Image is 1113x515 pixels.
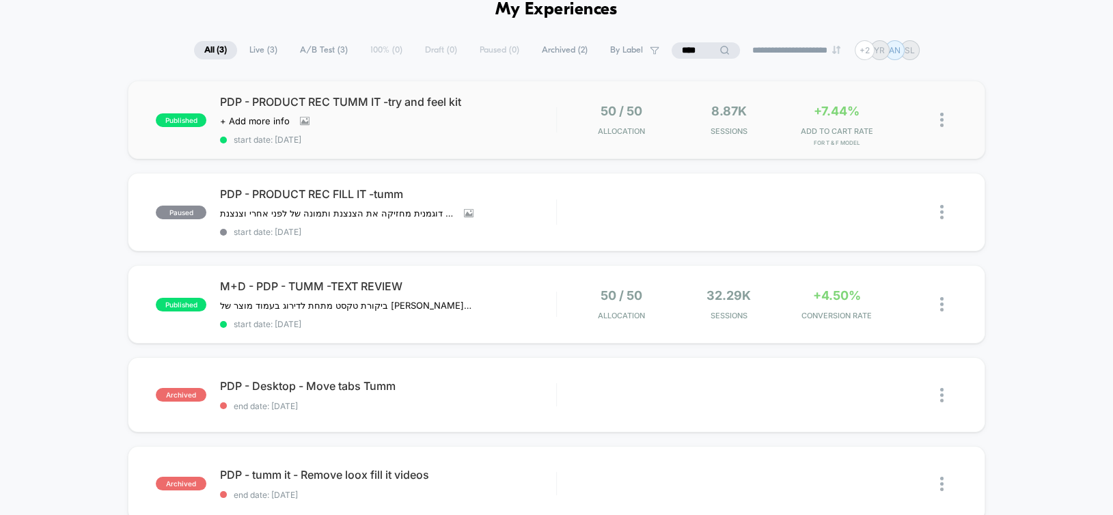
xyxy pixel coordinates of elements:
span: PDP - PRODUCT REC FILL IT -tumm [220,187,555,201]
span: By Label [610,45,643,55]
span: 32.29k [706,288,751,303]
span: paused [156,206,206,219]
span: PDP - tumm it - Remove loox fill it videos [220,468,555,482]
span: Sessions [678,126,780,136]
span: 50 / 50 [601,288,642,303]
img: close [940,297,944,311]
span: Allocation [598,311,645,320]
span: start date: [DATE] [220,319,555,329]
span: 8.87k [711,104,747,118]
span: start date: [DATE] [220,227,555,237]
span: end date: [DATE] [220,401,555,411]
span: מתחת לסקשן הוספה לסל תמונה עם דוגמנית מחזיקה את הצנצנת ותמונה של לפני אחרי וצנצנת [220,208,454,219]
span: ADD TO CART RATE [786,126,888,136]
span: ביקורת טקסט מתחת לדירוג בעמוד מוצר של [PERSON_NAME], עם רקע. [220,300,473,311]
p: SL [905,45,915,55]
span: published [156,113,206,127]
span: archived [156,388,206,402]
span: Allocation [598,126,645,136]
span: A/B Test ( 3 ) [290,41,358,59]
span: +7.44% [814,104,860,118]
div: + 2 [855,40,875,60]
p: AN [889,45,901,55]
span: CONVERSION RATE [786,311,888,320]
span: end date: [DATE] [220,490,555,500]
span: Archived ( 2 ) [532,41,598,59]
img: close [940,205,944,219]
span: Live ( 3 ) [239,41,288,59]
img: end [832,46,840,54]
span: PDP - Desktop - Move tabs Tumm [220,379,555,393]
span: Sessions [678,311,780,320]
img: close [940,113,944,127]
span: archived [156,477,206,490]
span: PDP - PRODUCT REC TUMM IT -try and feel kit [220,95,555,109]
span: published [156,298,206,311]
p: YR [874,45,885,55]
span: start date: [DATE] [220,135,555,145]
span: +4.50% [812,288,860,303]
img: close [940,477,944,491]
span: 50 / 50 [601,104,642,118]
img: close [940,388,944,402]
span: All ( 3 ) [194,41,237,59]
span: M+D - PDP - TUMM -TEXT REVIEW [220,279,555,293]
span: for T & F MODEL [786,139,888,146]
span: + Add more info [220,115,290,126]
